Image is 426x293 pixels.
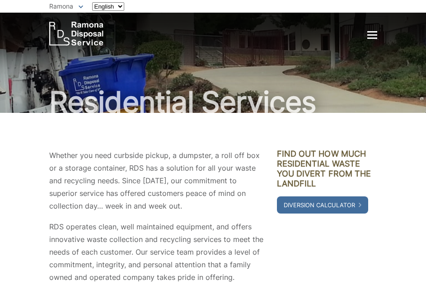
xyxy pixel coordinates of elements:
[92,2,124,11] select: Select a language
[49,149,263,212] p: Whether you need curbside pickup, a dumpster, a roll off box or a storage container, RDS has a so...
[49,2,73,10] span: Ramona
[49,220,263,284] p: RDS operates clean, well maintained equipment, and offers innovative waste collection and recycli...
[277,196,368,214] a: Diversion Calculator
[49,88,377,116] h1: Residential Services
[277,149,377,189] h3: Find out how much residential waste you divert from the landfill
[49,22,103,46] a: EDCD logo. Return to the homepage.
